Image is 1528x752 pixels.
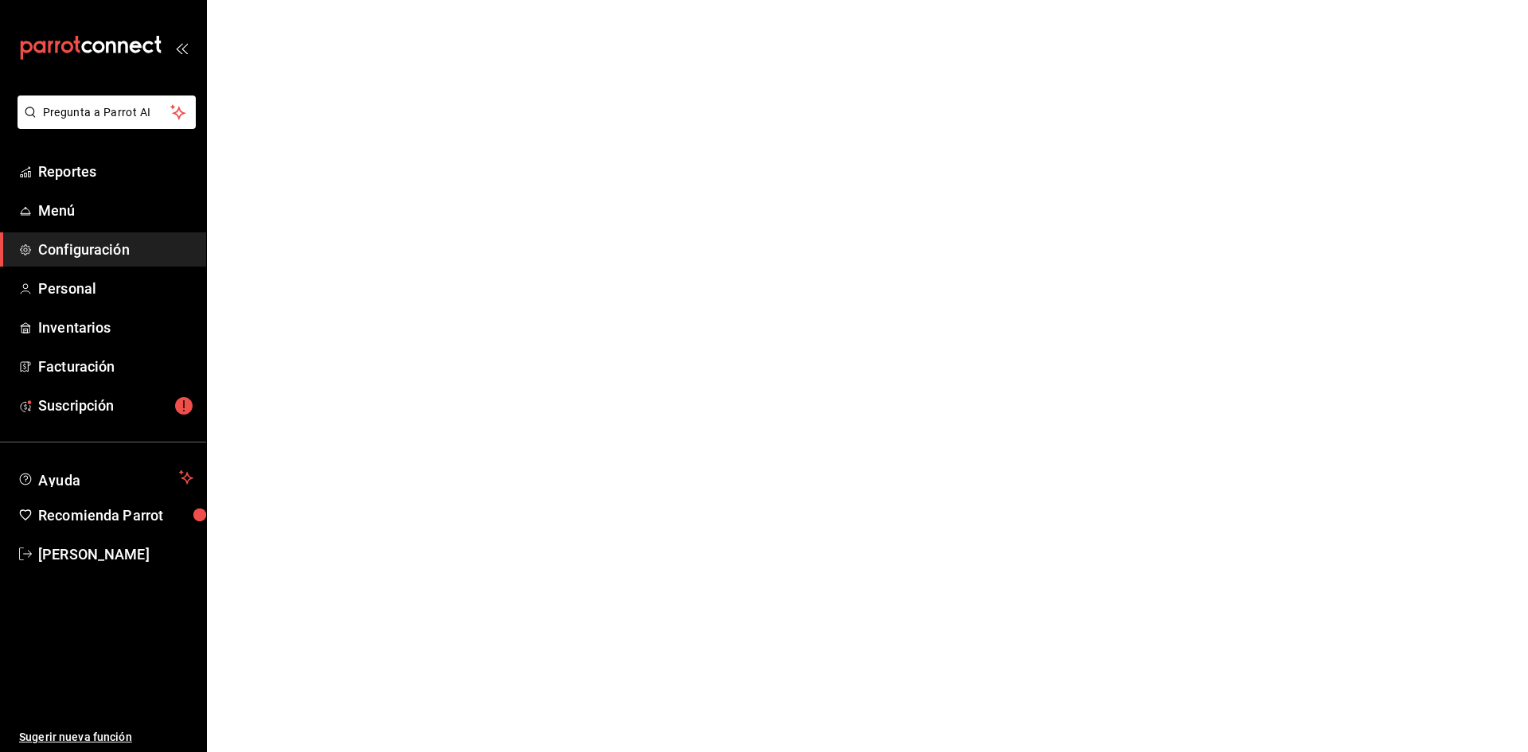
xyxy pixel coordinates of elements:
span: Inventarios [38,317,193,338]
span: Personal [38,278,193,299]
span: Ayuda [38,468,173,487]
span: Suscripción [38,395,193,416]
span: [PERSON_NAME] [38,544,193,565]
a: Pregunta a Parrot AI [11,115,196,132]
span: Reportes [38,161,193,182]
span: Facturación [38,356,193,377]
span: Configuración [38,239,193,260]
span: Sugerir nueva función [19,729,193,746]
button: open_drawer_menu [175,41,188,54]
span: Menú [38,200,193,221]
button: Pregunta a Parrot AI [18,95,196,129]
span: Recomienda Parrot [38,505,193,526]
span: Pregunta a Parrot AI [43,104,171,121]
